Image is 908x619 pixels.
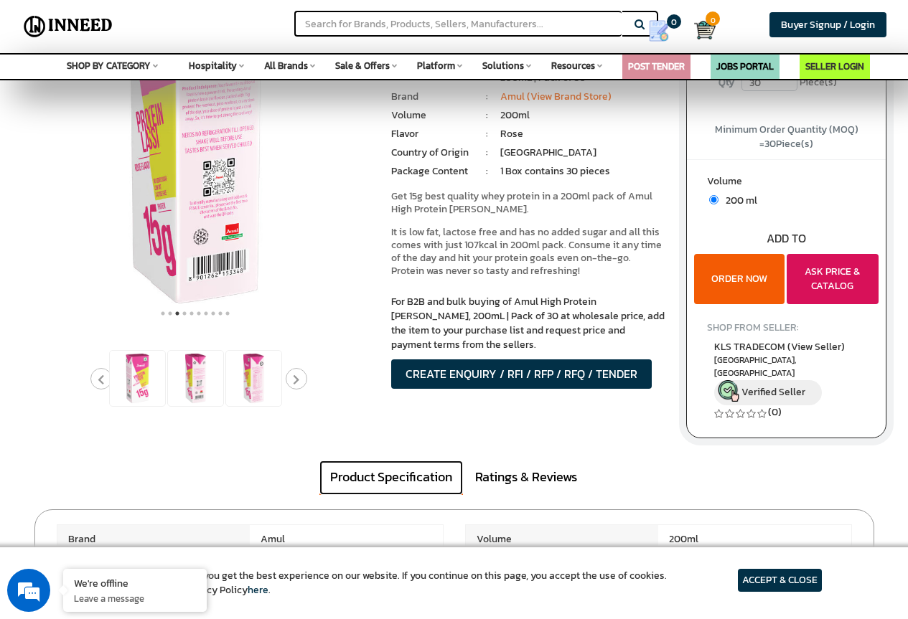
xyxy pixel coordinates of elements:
button: 4 [181,306,188,321]
img: Show My Quotes [648,20,670,42]
span: Brand [57,525,251,554]
a: JOBS PORTAL [716,60,774,73]
input: Search for Brands, Products, Sellers, Manufacturers... [294,11,622,37]
span: East Delhi [714,354,858,379]
button: 7 [202,306,210,321]
button: 5 [188,306,195,321]
li: 1 Box contains 30 pieces [500,164,665,179]
a: KLS TRADECOM (View Seller) [GEOGRAPHIC_DATA], [GEOGRAPHIC_DATA] Verified Seller [714,339,858,405]
button: 6 [195,306,202,321]
button: Next [286,368,307,389]
li: Brand [391,90,473,104]
span: All Brands [264,59,308,72]
div: Leave a message [75,80,241,99]
li: 200ml [500,108,665,123]
a: Amul (View Brand Store) [500,89,612,104]
a: Product Specification [319,460,463,495]
div: ADD TO [687,230,886,247]
a: Cart 0 [694,14,703,46]
button: ORDER NOW [694,254,785,304]
li: : [473,90,500,104]
a: (0) [768,405,782,420]
li: [GEOGRAPHIC_DATA] [500,146,665,160]
textarea: Type your message and click 'Submit' [7,392,273,442]
span: 0 [706,11,720,26]
span: Solutions [482,59,524,72]
label: Qty [711,72,741,93]
img: salesiqlogo_leal7QplfZFryJ6FIlVepeu7OftD7mt8q6exU6-34PB8prfIgodN67KcxXM9Y7JQ_.png [99,377,109,385]
div: Minimize live chat window [235,7,270,42]
span: Sale & Offers [335,59,390,72]
a: SELLER LOGIN [805,60,864,73]
a: my Quotes 0 [635,14,693,47]
h4: SHOP FROM SELLER: [707,322,866,333]
span: Buyer Signup / Login [781,17,875,32]
img: Amul High Protein Rose Lassi, 200mL [226,351,281,406]
li: : [473,164,500,179]
p: Leave a message [74,592,196,605]
label: Volume [707,174,866,192]
img: logo_Zg8I0qSkbAqR2WFHt3p6CTuqpyXMFPubPcD2OT02zFN43Cy9FUNNG3NEPhM_Q1qe_.png [24,86,60,94]
a: POST TENDER [628,60,685,73]
img: inneed-verified-seller-icon.png [718,380,739,402]
a: Buyer Signup / Login [769,12,886,37]
li: Volume [391,108,473,123]
span: Resources [551,59,595,72]
span: 0 [667,14,681,29]
button: 2 [167,306,174,321]
li: : [473,108,500,123]
p: Get 15g best quality whey protein in a 200ml pack of Amul High Protein [PERSON_NAME]. [391,190,665,216]
em: Driven by SalesIQ [113,376,182,386]
li: Package Content [391,164,473,179]
span: Volume [466,525,659,554]
span: Platform [417,59,455,72]
span: 200ml [658,525,851,554]
img: Amul High Protein Rose Lassi, 200mL [168,351,223,406]
a: here [248,582,268,597]
li: Country of Origin [391,146,473,160]
li: : [473,127,500,141]
span: 200 ml [719,193,757,208]
span: We are offline. Please leave us a message. [30,181,251,326]
p: For B2B and bulk buying of Amul High Protein [PERSON_NAME], 200mL | Pack of 30 at wholesale price... [391,295,665,352]
em: Submit [210,442,261,461]
div: We're offline [74,576,196,590]
button: ASK PRICE & CATALOG [787,254,879,304]
article: We use cookies to ensure you get the best experience on our website. If you continue on this page... [86,569,667,597]
img: Cart [694,19,716,41]
span: Verified Seller [741,384,805,399]
li: Rose [500,127,665,141]
button: CREATE ENQUIRY / RFI / RFP / RFQ / TENDER [391,359,652,389]
span: KLS TRADECOM [714,339,845,354]
span: 30 [764,136,776,151]
button: Previous [90,368,112,389]
img: Amul High Protein Rose Lassi, 200mL [110,351,165,406]
button: 10 [224,306,231,321]
button: 3 [174,306,181,321]
span: Piece(s) [800,72,837,93]
span: SHOP BY CATEGORY [67,59,151,72]
button: 8 [210,306,217,321]
li: : [473,146,500,160]
button: 9 [217,306,224,321]
p: It is low fat, lactose free and has no added sugar and all this comes with just 107kcal in 200ml ... [391,226,665,278]
li: Flavor [391,127,473,141]
span: Amul [250,525,443,554]
span: Hospitality [189,59,237,72]
span: Minimum Order Quantity (MOQ) = Piece(s) [715,122,858,151]
article: ACCEPT & CLOSE [738,569,822,592]
button: 1 [159,306,167,321]
a: Ratings & Reviews [464,460,588,493]
img: Inneed.Market [19,9,117,44]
